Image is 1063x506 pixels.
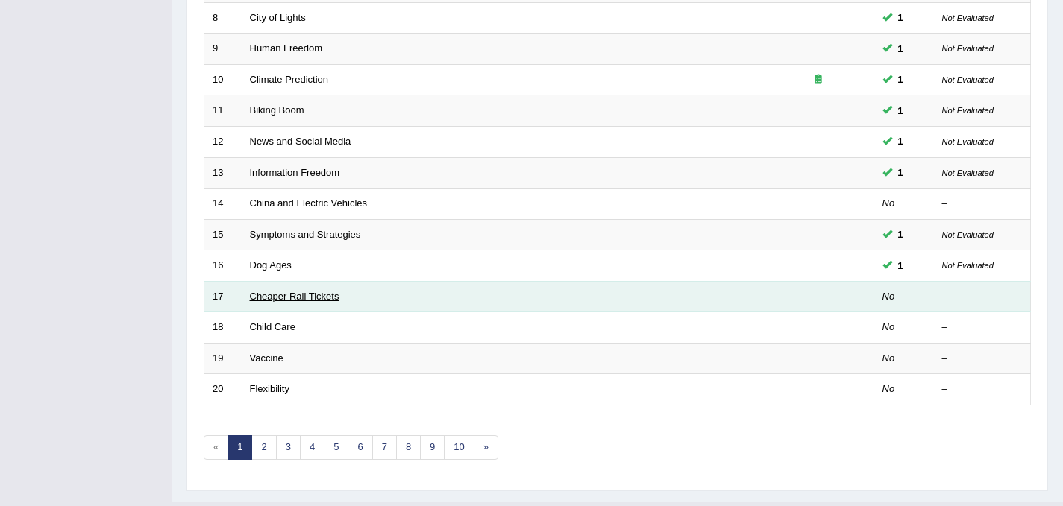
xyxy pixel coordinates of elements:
a: » [474,435,498,460]
a: 2 [251,435,276,460]
a: Dog Ages [250,259,292,271]
a: 9 [420,435,445,460]
a: Symptoms and Strategies [250,229,361,240]
div: Exam occurring question [771,73,866,87]
td: 11 [204,95,242,127]
span: You can still take this question [892,41,909,57]
div: – [942,290,1023,304]
a: 5 [324,435,348,460]
td: 18 [204,312,242,344]
a: City of Lights [250,12,306,23]
div: – [942,320,1023,335]
span: You can still take this question [892,227,909,242]
span: You can still take this question [892,258,909,273]
span: You can still take this question [892,72,909,87]
td: 8 [204,2,242,34]
a: 7 [372,435,397,460]
a: 3 [276,435,301,460]
a: 10 [444,435,474,460]
td: 13 [204,157,242,189]
small: Not Evaluated [942,13,994,22]
td: 12 [204,126,242,157]
a: 8 [396,435,421,460]
td: 14 [204,189,242,220]
a: Information Freedom [250,167,340,178]
span: « [204,435,228,460]
span: You can still take this question [892,165,909,180]
a: 4 [300,435,324,460]
small: Not Evaluated [942,75,994,84]
small: Not Evaluated [942,44,994,53]
span: You can still take this question [892,10,909,25]
td: 15 [204,219,242,250]
span: You can still take this question [892,103,909,118]
small: Not Evaluated [942,261,994,270]
a: Child Care [250,321,295,332]
a: Flexibility [250,383,289,394]
a: Climate Prediction [250,74,329,85]
a: China and Electric Vehicles [250,197,368,209]
a: Biking Boom [250,104,304,116]
em: No [882,197,895,209]
a: Human Freedom [250,42,323,54]
td: 17 [204,281,242,312]
small: Not Evaluated [942,137,994,146]
em: No [882,291,895,302]
a: 1 [228,435,252,460]
div: – [942,352,1023,366]
td: 20 [204,374,242,405]
em: No [882,321,895,332]
small: Not Evaluated [942,168,994,177]
div: – [942,382,1023,396]
a: Cheaper Rail Tickets [250,291,339,302]
td: 9 [204,34,242,65]
td: 16 [204,250,242,282]
a: News and Social Media [250,136,351,147]
a: Vaccine [250,352,283,364]
td: 10 [204,64,242,95]
small: Not Evaluated [942,106,994,115]
span: You can still take this question [892,133,909,149]
em: No [882,352,895,364]
em: No [882,383,895,394]
small: Not Evaluated [942,230,994,239]
td: 19 [204,343,242,374]
a: 6 [348,435,372,460]
div: – [942,197,1023,211]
